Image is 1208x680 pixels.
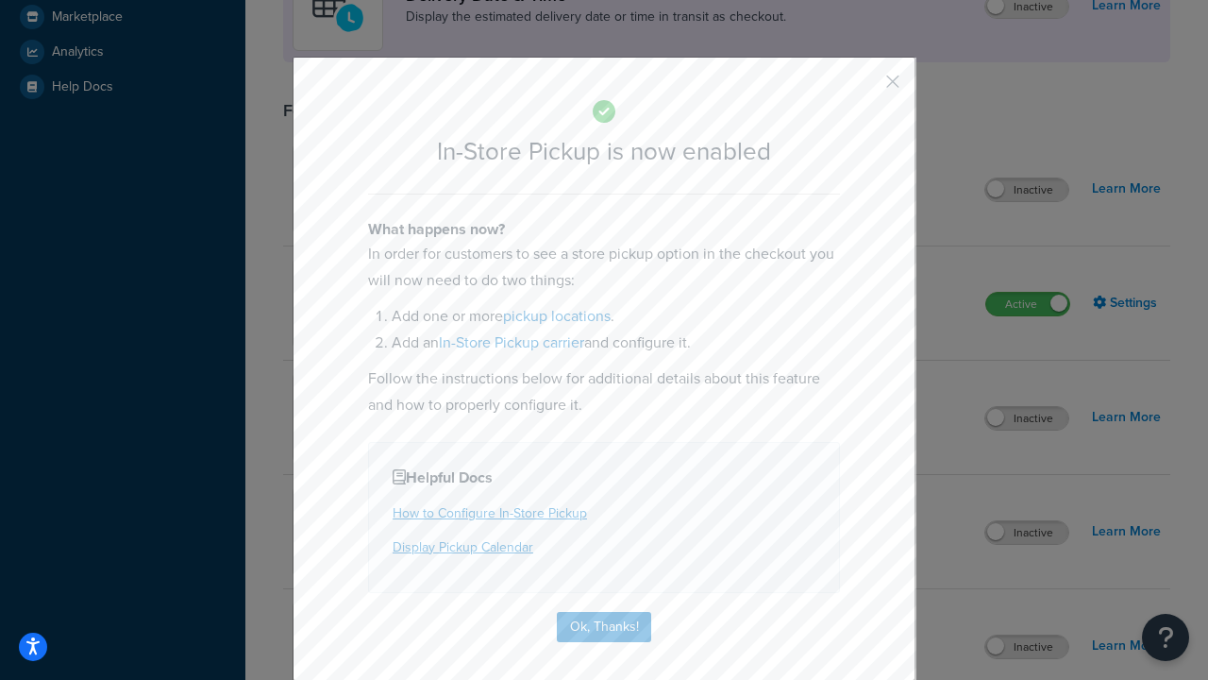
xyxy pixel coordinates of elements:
[393,503,587,523] a: How to Configure In-Store Pickup
[368,365,840,418] p: Follow the instructions below for additional details about this feature and how to properly confi...
[393,467,815,489] h4: Helpful Docs
[557,612,651,642] button: Ok, Thanks!
[393,537,533,557] a: Display Pickup Calendar
[392,303,840,330] li: Add one or more .
[368,241,840,294] p: In order for customers to see a store pickup option in the checkout you will now need to do two t...
[392,330,840,356] li: Add an and configure it.
[368,138,840,165] h2: In-Store Pickup is now enabled
[439,331,584,353] a: In-Store Pickup carrier
[368,218,840,241] h4: What happens now?
[503,305,611,327] a: pickup locations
